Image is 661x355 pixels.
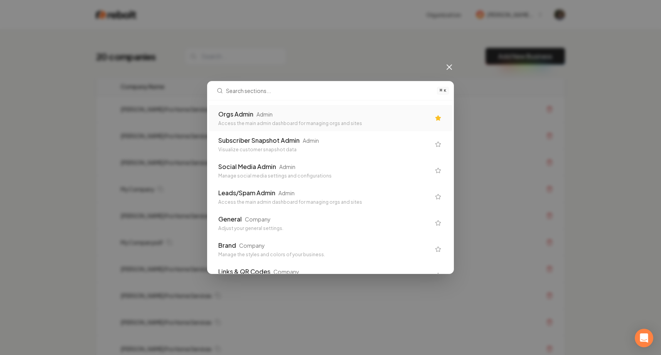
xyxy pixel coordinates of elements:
[226,81,432,100] input: Search sections...
[256,110,273,118] div: Admin
[239,242,265,249] div: Company
[218,173,430,179] div: Manage social media settings and configurations
[218,136,300,145] div: Subscriber Snapshot Admin
[218,199,430,205] div: Access the main admin dashboard for managing orgs and sites
[218,241,236,250] div: Brand
[303,137,319,144] div: Admin
[218,225,430,232] div: Adjust your general settings.
[218,215,242,224] div: General
[218,188,275,198] div: Leads/Spam Admin
[273,268,299,276] div: Company
[218,267,270,276] div: Links & QR Codes
[279,163,295,171] div: Admin
[218,120,430,127] div: Access the main admin dashboard for managing orgs and sites
[218,162,276,171] div: Social Media Admin
[207,100,454,274] div: Search sections...
[218,147,430,153] div: Visualize customer snapshot data
[245,215,271,223] div: Company
[635,329,653,347] div: Open Intercom Messenger
[278,189,295,197] div: Admin
[218,252,430,258] div: Manage the styles and colors of your business.
[218,110,253,119] div: Orgs Admin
